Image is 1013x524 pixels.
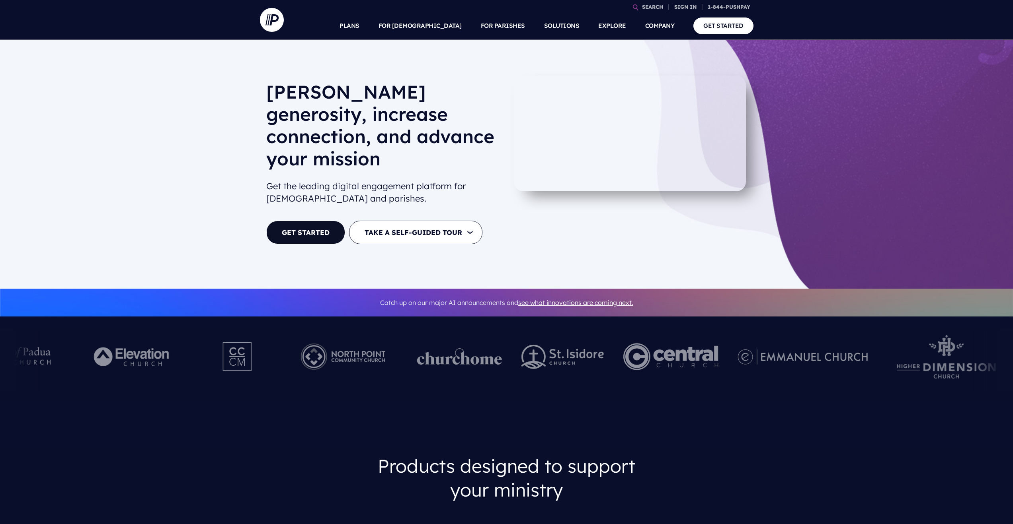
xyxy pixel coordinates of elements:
a: EXPLORE [598,12,626,40]
a: PLANS [340,12,359,40]
img: pp_logos_1 [417,348,502,365]
p: Catch up on our major AI announcements and [266,294,747,312]
h2: Get the leading digital engagement platform for [DEMOGRAPHIC_DATA] and parishes. [266,177,500,208]
a: see what innovations are coming next. [518,299,633,307]
a: GET STARTED [266,221,345,244]
a: COMPANY [645,12,675,40]
img: pp_logos_2 [521,345,604,369]
img: HD-logo-white-2 [887,335,1006,378]
a: SOLUTIONS [544,12,580,40]
img: Pushpay_Logo__NorthPoint [288,335,398,378]
h1: [PERSON_NAME] generosity, increase connection, and advance your mission [266,81,500,176]
img: Central Church Henderson NV [623,335,718,378]
a: FOR PARISHES [481,12,525,40]
img: pp_logos_3 [738,349,868,365]
img: Pushpay_Logo__CCM [206,335,269,378]
h3: Products designed to support your ministry [357,448,656,508]
a: GET STARTED [693,17,753,34]
img: Pushpay_Logo__Elevation [78,335,187,378]
a: FOR [DEMOGRAPHIC_DATA] [379,12,462,40]
button: TAKE A SELF-GUIDED TOUR [349,221,482,244]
